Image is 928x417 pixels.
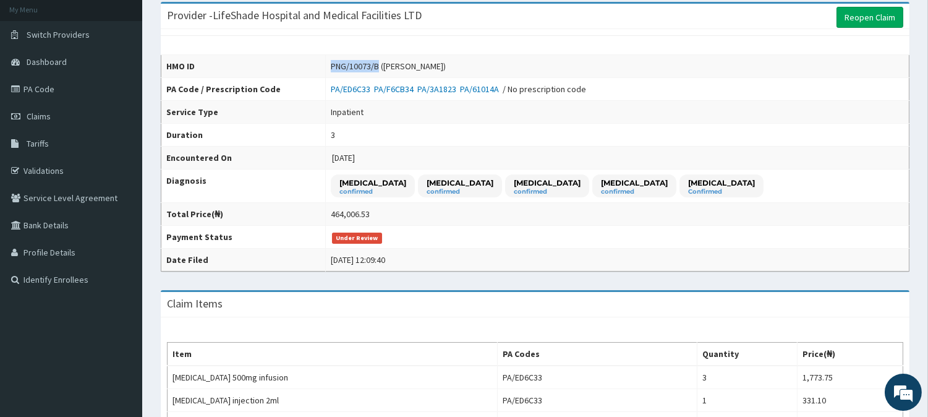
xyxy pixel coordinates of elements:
[601,178,668,188] p: [MEDICAL_DATA]
[798,366,903,389] td: 1,773.75
[27,29,90,40] span: Switch Providers
[161,101,326,124] th: Service Type
[161,249,326,272] th: Date Filed
[498,366,697,389] td: PA/ED6C33
[688,189,755,195] small: Confirmed
[161,124,326,147] th: Duration
[203,6,232,36] div: Minimize live chat window
[27,111,51,122] span: Claims
[427,178,493,188] p: [MEDICAL_DATA]
[331,129,335,141] div: 3
[332,233,382,244] span: Under Review
[161,78,326,101] th: PA Code / Prescription Code
[514,189,581,195] small: confirmed
[798,343,903,366] th: Price(₦)
[23,62,50,93] img: d_794563401_company_1708531726252_794563401
[697,366,797,389] td: 3
[331,84,374,95] a: PA/ED6C33
[688,178,755,188] p: [MEDICAL_DATA]
[168,366,498,389] td: [MEDICAL_DATA] 500mg infusion
[331,106,364,118] div: Inpatient
[331,60,446,72] div: PNG/10073/B ([PERSON_NAME])
[798,389,903,412] td: 331.10
[498,343,697,366] th: PA Codes
[161,147,326,170] th: Encountered On
[417,84,460,95] a: PA/3A1823
[168,389,498,412] td: [MEDICAL_DATA] injection 2ml
[836,7,903,28] a: Reopen Claim
[331,83,586,95] div: / No prescription code
[167,10,422,21] h3: Provider - LifeShade Hospital and Medical Facilities LTD
[460,84,503,95] a: PA/61014A
[6,282,236,325] textarea: Type your message and hit 'Enter'
[339,178,406,188] p: [MEDICAL_DATA]
[697,389,797,412] td: 1
[697,343,797,366] th: Quantity
[514,178,581,188] p: [MEDICAL_DATA]
[601,189,668,195] small: confirmed
[72,128,171,253] span: We're online!
[331,254,385,266] div: [DATE] 12:09:40
[331,208,370,220] div: 464,006.53
[161,170,326,203] th: Diagnosis
[161,55,326,78] th: HMO ID
[168,343,498,366] th: Item
[161,203,326,226] th: Total Price(₦)
[332,152,355,163] span: [DATE]
[339,189,406,195] small: confirmed
[374,84,417,95] a: PA/F6CB34
[27,56,67,67] span: Dashboard
[161,226,326,249] th: Payment Status
[427,189,493,195] small: confirmed
[498,389,697,412] td: PA/ED6C33
[167,298,223,309] h3: Claim Items
[27,138,49,149] span: Tariffs
[64,69,208,85] div: Chat with us now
